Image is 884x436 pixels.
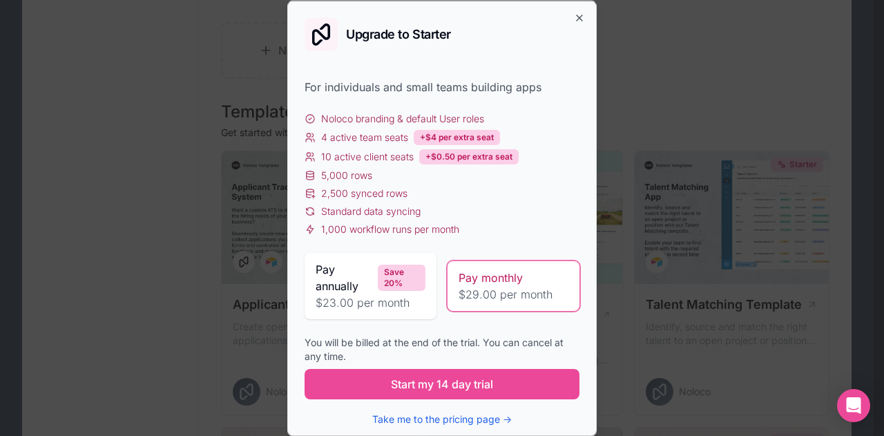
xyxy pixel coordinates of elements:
[321,204,421,218] span: Standard data syncing
[378,264,425,290] div: Save 20%
[414,129,500,144] div: +$4 per extra seat
[305,78,579,95] div: For individuals and small teams building apps
[459,269,523,285] span: Pay monthly
[316,294,425,310] span: $23.00 per month
[305,335,579,363] div: You will be billed at the end of the trial. You can cancel at any time.
[321,149,414,163] span: 10 active client seats
[346,28,451,40] h2: Upgrade to Starter
[305,368,579,399] button: Start my 14 day trial
[372,412,512,426] button: Take me to the pricing page →
[316,260,372,294] span: Pay annually
[321,222,459,236] span: 1,000 workflow runs per month
[459,285,568,302] span: $29.00 per month
[391,375,493,392] span: Start my 14 day trial
[321,111,484,125] span: Noloco branding & default User roles
[321,130,408,144] span: 4 active team seats
[321,168,372,182] span: 5,000 rows
[419,149,519,164] div: +$0.50 per extra seat
[321,186,407,200] span: 2,500 synced rows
